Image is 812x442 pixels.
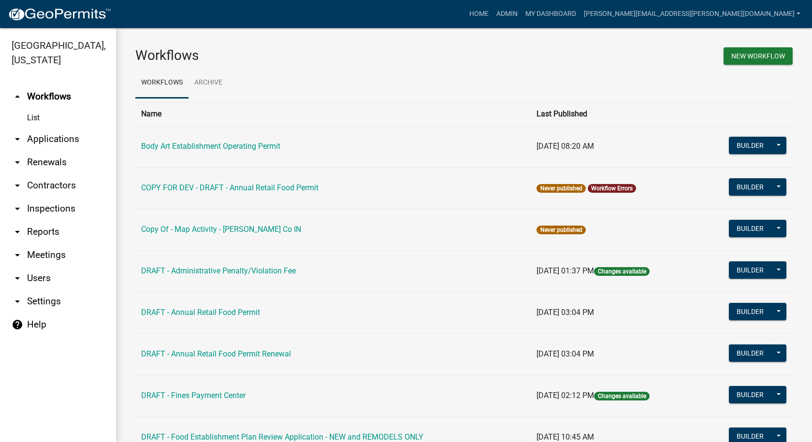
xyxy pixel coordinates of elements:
[141,432,423,442] a: DRAFT - Food Establishment Plan Review Application - NEW and REMODELS ONLY
[12,249,23,261] i: arrow_drop_down
[141,225,301,234] a: Copy Of - Map Activity - [PERSON_NAME] Co IN
[536,432,594,442] span: [DATE] 10:45 AM
[594,267,649,276] span: Changes available
[729,261,771,279] button: Builder
[135,47,457,64] h3: Workflows
[493,5,522,23] a: Admin
[12,272,23,284] i: arrow_drop_down
[729,178,771,196] button: Builder
[135,102,531,126] th: Name
[522,5,580,23] a: My Dashboard
[12,180,23,191] i: arrow_drop_down
[12,319,23,330] i: help
[729,220,771,237] button: Builder
[12,203,23,214] i: arrow_drop_down
[12,157,23,168] i: arrow_drop_down
[536,391,594,400] span: [DATE] 02:12 PM
[188,68,228,99] a: Archive
[12,91,23,102] i: arrow_drop_up
[135,68,188,99] a: Workflows
[141,142,280,151] a: Body Art Establishment Operating Permit
[729,386,771,403] button: Builder
[141,183,319,192] a: COPY FOR DEV - DRAFT - Annual Retail Food Permit
[465,5,493,23] a: Home
[729,303,771,320] button: Builder
[141,266,296,275] a: DRAFT - Administrative Penalty/Violation Fee
[12,226,23,238] i: arrow_drop_down
[531,102,698,126] th: Last Published
[141,391,246,400] a: DRAFT - Fines Payment Center
[12,133,23,145] i: arrow_drop_down
[580,5,804,23] a: [PERSON_NAME][EMAIL_ADDRESS][PERSON_NAME][DOMAIN_NAME]
[724,47,793,65] button: New Workflow
[536,226,585,234] span: Never published
[536,142,594,151] span: [DATE] 08:20 AM
[141,349,291,358] a: DRAFT - Annual Retail Food Permit Renewal
[536,184,585,193] span: Never published
[536,266,594,275] span: [DATE] 01:37 PM
[729,137,771,154] button: Builder
[729,344,771,362] button: Builder
[536,308,594,317] span: [DATE] 03:04 PM
[594,392,649,400] span: Changes available
[12,296,23,307] i: arrow_drop_down
[536,349,594,358] span: [DATE] 03:04 PM
[141,308,260,317] a: DRAFT - Annual Retail Food Permit
[591,185,633,192] a: Workflow Errors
